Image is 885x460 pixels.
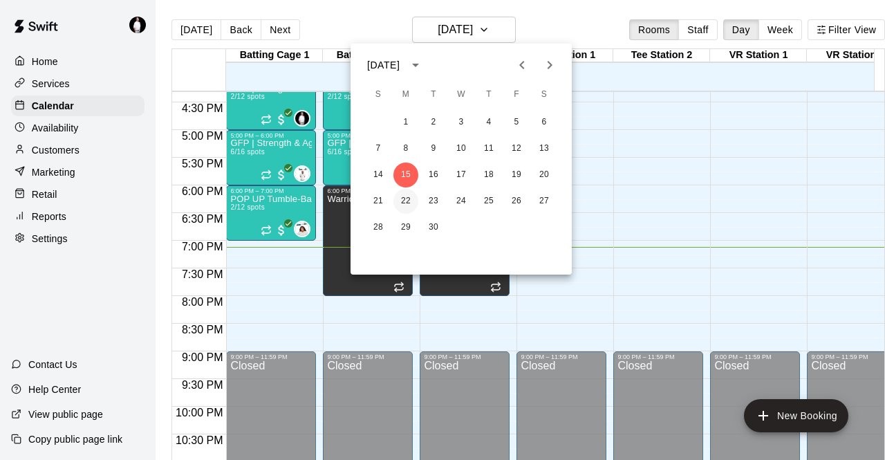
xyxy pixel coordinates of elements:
[504,136,529,161] button: 12
[504,189,529,214] button: 26
[421,189,446,214] button: 23
[532,136,557,161] button: 13
[508,51,536,79] button: Previous month
[393,136,418,161] button: 8
[476,110,501,135] button: 4
[536,51,563,79] button: Next month
[476,136,501,161] button: 11
[532,163,557,187] button: 20
[393,189,418,214] button: 22
[532,110,557,135] button: 6
[366,136,391,161] button: 7
[504,110,529,135] button: 5
[449,189,474,214] button: 24
[367,58,400,73] div: [DATE]
[449,136,474,161] button: 10
[449,110,474,135] button: 3
[421,163,446,187] button: 16
[532,81,557,109] span: Saturday
[393,81,418,109] span: Monday
[366,215,391,240] button: 28
[449,81,474,109] span: Wednesday
[366,163,391,187] button: 14
[504,163,529,187] button: 19
[393,163,418,187] button: 15
[476,189,501,214] button: 25
[532,189,557,214] button: 27
[421,110,446,135] button: 2
[504,81,529,109] span: Friday
[404,53,427,77] button: calendar view is open, switch to year view
[421,136,446,161] button: 9
[476,163,501,187] button: 18
[421,215,446,240] button: 30
[366,189,391,214] button: 21
[449,163,474,187] button: 17
[393,110,418,135] button: 1
[393,215,418,240] button: 29
[476,81,501,109] span: Thursday
[421,81,446,109] span: Tuesday
[366,81,391,109] span: Sunday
